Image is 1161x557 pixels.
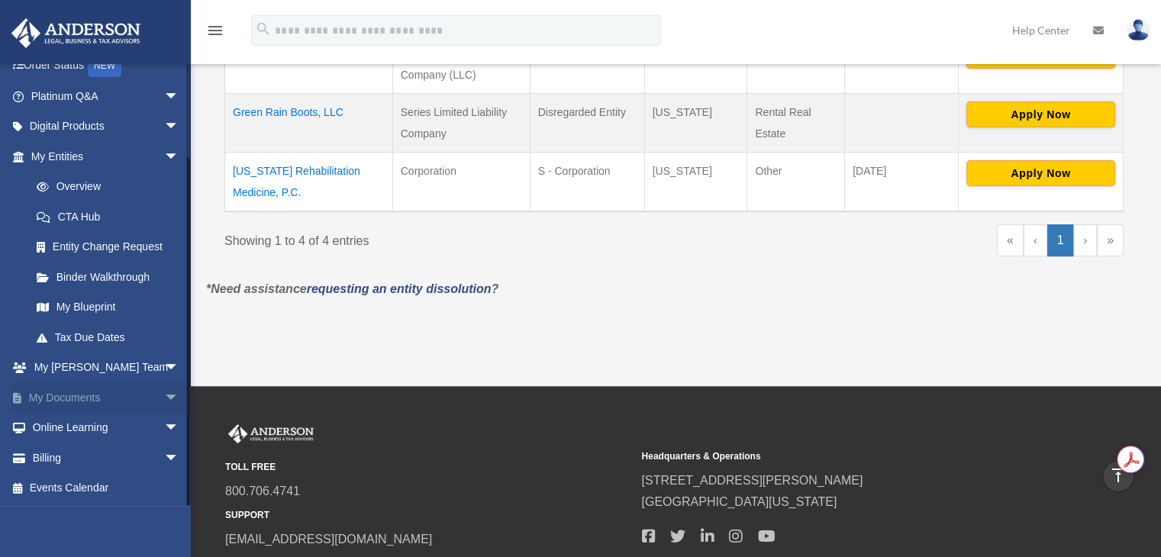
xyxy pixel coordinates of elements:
[641,495,837,508] a: [GEOGRAPHIC_DATA][US_STATE]
[11,443,202,473] a: Billingarrow_drop_down
[225,485,300,497] a: 800.706.4741
[11,353,202,383] a: My [PERSON_NAME] Teamarrow_drop_down
[11,382,202,413] a: My Documentsarrow_drop_down
[644,152,747,211] td: [US_STATE]
[1127,19,1150,41] img: User Pic
[21,201,195,232] a: CTA Hub
[21,322,195,353] a: Tax Due Dates
[747,93,845,152] td: Rental Real Estate
[225,533,432,546] a: [EMAIL_ADDRESS][DOMAIN_NAME]
[11,413,202,443] a: Online Learningarrow_drop_down
[164,81,195,112] span: arrow_drop_down
[966,160,1115,186] button: Apply Now
[641,474,863,487] a: [STREET_ADDRESS][PERSON_NAME]
[641,449,1047,465] small: Headquarters & Operations
[11,81,202,111] a: Platinum Q&Aarrow_drop_down
[966,101,1115,127] button: Apply Now
[1024,224,1047,256] a: Previous
[11,50,202,82] a: Order StatusNEW
[21,232,195,262] a: Entity Change Request
[392,152,530,211] td: Corporation
[206,21,224,40] i: menu
[164,443,195,474] span: arrow_drop_down
[1047,224,1074,256] a: 1
[206,282,498,295] em: *Need assistance ?
[255,21,272,37] i: search
[392,93,530,152] td: Series Limited Liability Company
[206,27,224,40] a: menu
[1109,466,1127,485] i: vertical_align_top
[164,111,195,143] span: arrow_drop_down
[164,382,195,414] span: arrow_drop_down
[88,54,121,77] div: NEW
[21,172,187,202] a: Overview
[11,111,202,142] a: Digital Productsarrow_drop_down
[224,224,663,252] div: Showing 1 to 4 of 4 entries
[997,224,1024,256] a: First
[164,141,195,172] span: arrow_drop_down
[11,473,202,504] a: Events Calendar
[1073,224,1097,256] a: Next
[225,424,317,444] img: Anderson Advisors Platinum Portal
[225,507,630,523] small: SUPPORT
[21,292,195,323] a: My Blueprint
[164,353,195,384] span: arrow_drop_down
[530,93,644,152] td: Disregarded Entity
[307,282,492,295] a: requesting an entity dissolution
[1102,460,1134,492] a: vertical_align_top
[644,93,747,152] td: [US_STATE]
[164,413,195,444] span: arrow_drop_down
[530,152,644,211] td: S - Corporation
[7,18,145,48] img: Anderson Advisors Platinum Portal
[845,152,959,211] td: [DATE]
[11,141,195,172] a: My Entitiesarrow_drop_down
[225,459,630,475] small: TOLL FREE
[747,152,845,211] td: Other
[21,262,195,292] a: Binder Walkthrough
[225,93,393,152] td: Green Rain Boots, LLC
[1097,224,1124,256] a: Last
[225,152,393,211] td: [US_STATE] Rehabilitation Medicine, P.C.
